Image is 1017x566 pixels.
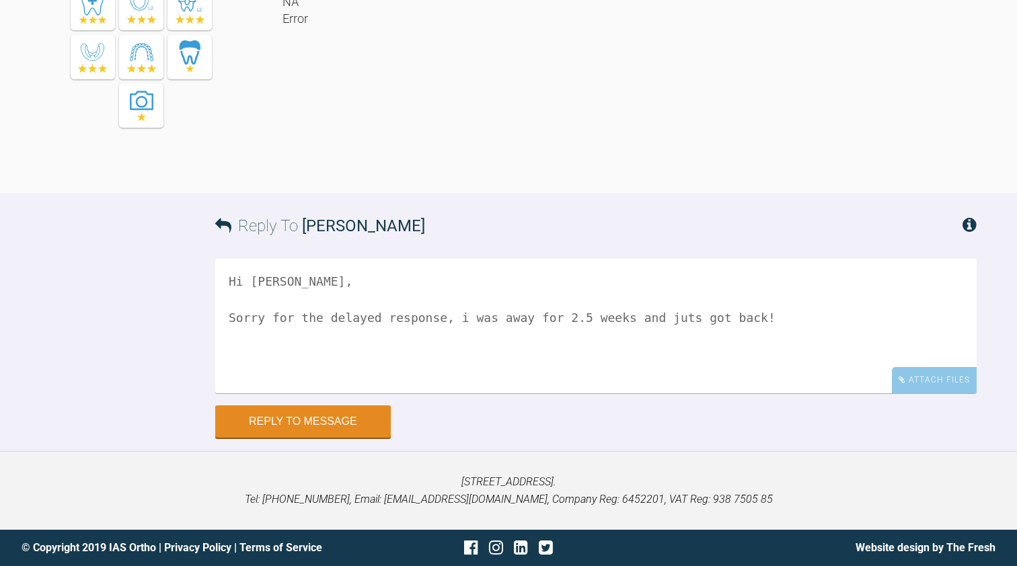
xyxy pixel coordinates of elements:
[892,367,977,393] div: Attach Files
[164,541,231,554] a: Privacy Policy
[239,541,322,554] a: Terms of Service
[856,541,995,554] a: Website design by The Fresh
[215,213,425,239] h3: Reply To
[302,216,425,235] span: [PERSON_NAME]
[215,405,391,438] button: Reply to Message
[215,259,977,393] textarea: Hi [PERSON_NAME], Sorry for the delayed response, i was away for 2.5 weeks and juts got back!
[22,473,995,508] p: [STREET_ADDRESS]. Tel: [PHONE_NUMBER], Email: [EMAIL_ADDRESS][DOMAIN_NAME], Company Reg: 6452201,...
[22,539,346,557] div: © Copyright 2019 IAS Ortho | |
